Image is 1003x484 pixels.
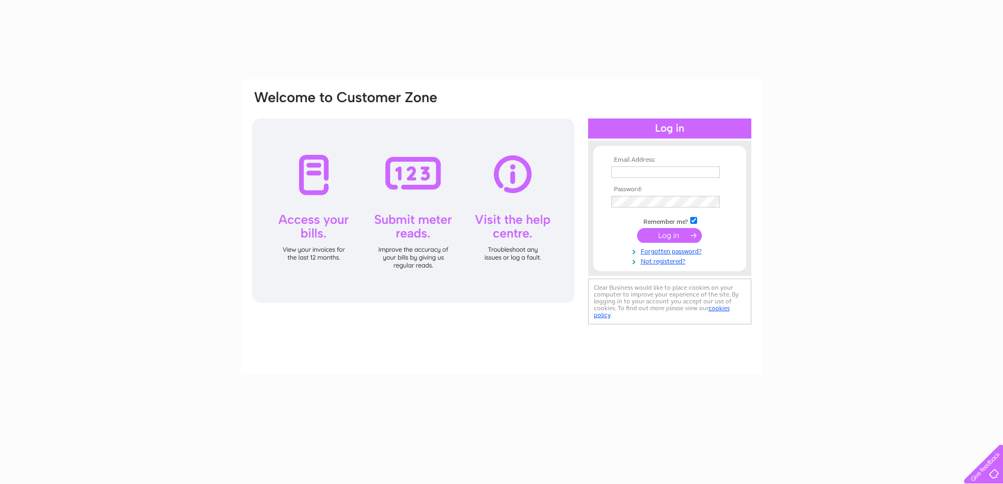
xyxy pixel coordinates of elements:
[611,255,731,265] a: Not registered?
[611,245,731,255] a: Forgotten password?
[609,186,731,193] th: Password:
[594,304,730,319] a: cookies policy
[588,279,751,324] div: Clear Business would like to place cookies on your computer to improve your experience of the sit...
[637,228,702,243] input: Submit
[609,156,731,164] th: Email Address:
[609,215,731,226] td: Remember me?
